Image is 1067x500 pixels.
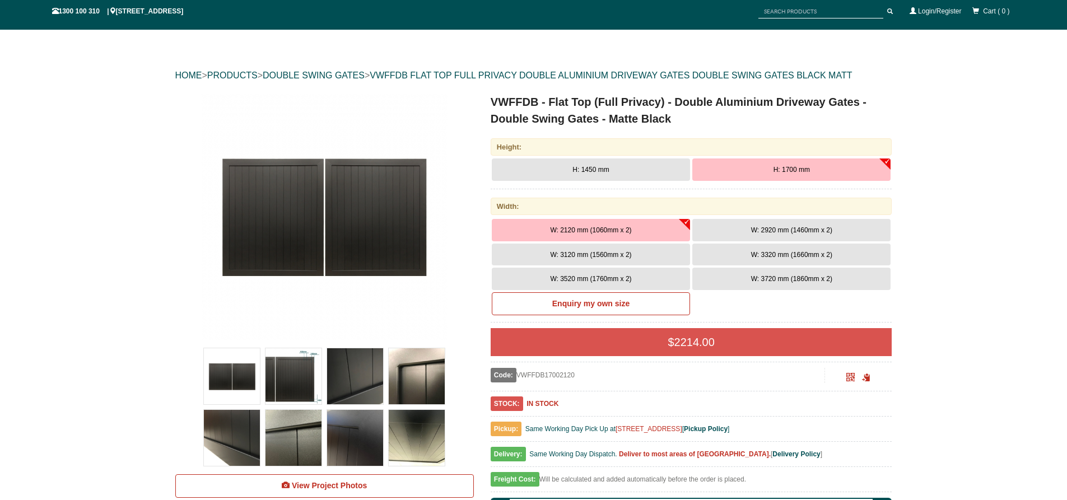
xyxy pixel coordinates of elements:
[692,244,891,266] button: W: 3320 mm (1660mm x 2)
[751,226,832,234] span: W: 2920 mm (1460mm x 2)
[491,198,892,215] div: Width:
[758,4,883,18] input: SEARCH PRODUCTS
[684,425,728,433] a: Pickup Policy
[292,481,367,490] span: View Project Photos
[491,138,892,156] div: Height:
[619,450,771,458] b: Deliver to most areas of [GEOGRAPHIC_DATA].
[529,450,617,458] span: Same Working Day Dispatch.
[491,447,892,467] div: [ ]
[572,166,609,174] span: H: 1450 mm
[491,447,526,461] span: Delivery:
[692,268,891,290] button: W: 3720 mm (1860mm x 2)
[491,368,825,382] div: VWFFDB17002120
[843,200,1067,461] iframe: LiveChat chat widget
[692,219,891,241] button: W: 2920 mm (1460mm x 2)
[389,348,445,404] img: VWFFDB - Flat Top (Full Privacy) - Double Aluminium Driveway Gates - Double Swing Gates - Matte B...
[327,410,383,466] img: VWFFDB - Flat Top (Full Privacy) - Double Aluminium Driveway Gates - Double Swing Gates - Matte B...
[263,71,365,80] a: DOUBLE SWING GATES
[550,226,631,234] span: W: 2120 mm (1060mm x 2)
[52,7,184,15] span: 1300 100 310 | [STREET_ADDRESS]
[491,396,523,411] span: STOCK:
[918,7,961,15] a: Login/Register
[491,422,521,436] span: Pickup:
[491,94,892,127] h1: VWFFDB - Flat Top (Full Privacy) - Double Aluminium Driveway Gates - Double Swing Gates - Matte B...
[201,94,448,340] img: VWFFDB - Flat Top (Full Privacy) - Double Aluminium Driveway Gates - Double Swing Gates - Matte B...
[552,299,630,308] b: Enquiry my own size
[207,71,258,80] a: PRODUCTS
[492,158,690,181] button: H: 1450 mm
[674,336,715,348] span: 2214.00
[550,275,631,283] span: W: 3520 mm (1760mm x 2)
[389,410,445,466] img: VWFFDB - Flat Top (Full Privacy) - Double Aluminium Driveway Gates - Double Swing Gates - Matte B...
[692,158,891,181] button: H: 1700 mm
[751,275,832,283] span: W: 3720 mm (1860mm x 2)
[526,400,558,408] b: IN STOCK
[772,450,820,458] a: Delivery Policy
[265,410,322,466] img: VWFFDB - Flat Top (Full Privacy) - Double Aluminium Driveway Gates - Double Swing Gates - Matte B...
[550,251,631,259] span: W: 3120 mm (1560mm x 2)
[491,473,892,492] div: Will be calculated and added automatically before the order is placed.
[492,268,690,290] button: W: 3520 mm (1760mm x 2)
[175,71,202,80] a: HOME
[265,348,322,404] img: VWFFDB - Flat Top (Full Privacy) - Double Aluminium Driveway Gates - Double Swing Gates - Matte B...
[204,348,260,404] img: VWFFDB - Flat Top (Full Privacy) - Double Aluminium Driveway Gates - Double Swing Gates - Matte B...
[491,368,516,382] span: Code:
[492,244,690,266] button: W: 3120 mm (1560mm x 2)
[492,219,690,241] button: W: 2120 mm (1060mm x 2)
[176,94,473,340] a: VWFFDB - Flat Top (Full Privacy) - Double Aluminium Driveway Gates - Double Swing Gates - Matte B...
[492,292,690,316] a: Enquiry my own size
[616,425,682,433] a: [STREET_ADDRESS]
[491,328,892,356] div: $
[175,474,474,498] a: View Project Photos
[370,71,852,80] a: VWFFDB FLAT TOP FULL PRIVACY DOUBLE ALUMINIUM DRIVEWAY GATES DOUBLE SWING GATES BLACK MATT
[774,166,810,174] span: H: 1700 mm
[175,58,892,94] div: > > >
[491,472,539,487] span: Freight Cost:
[983,7,1009,15] span: Cart ( 0 )
[751,251,832,259] span: W: 3320 mm (1660mm x 2)
[327,348,383,404] img: VWFFDB - Flat Top (Full Privacy) - Double Aluminium Driveway Gates - Double Swing Gates - Matte B...
[204,410,260,466] img: VWFFDB - Flat Top (Full Privacy) - Double Aluminium Driveway Gates - Double Swing Gates - Matte B...
[525,425,730,433] span: Same Working Day Pick Up at [ ]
